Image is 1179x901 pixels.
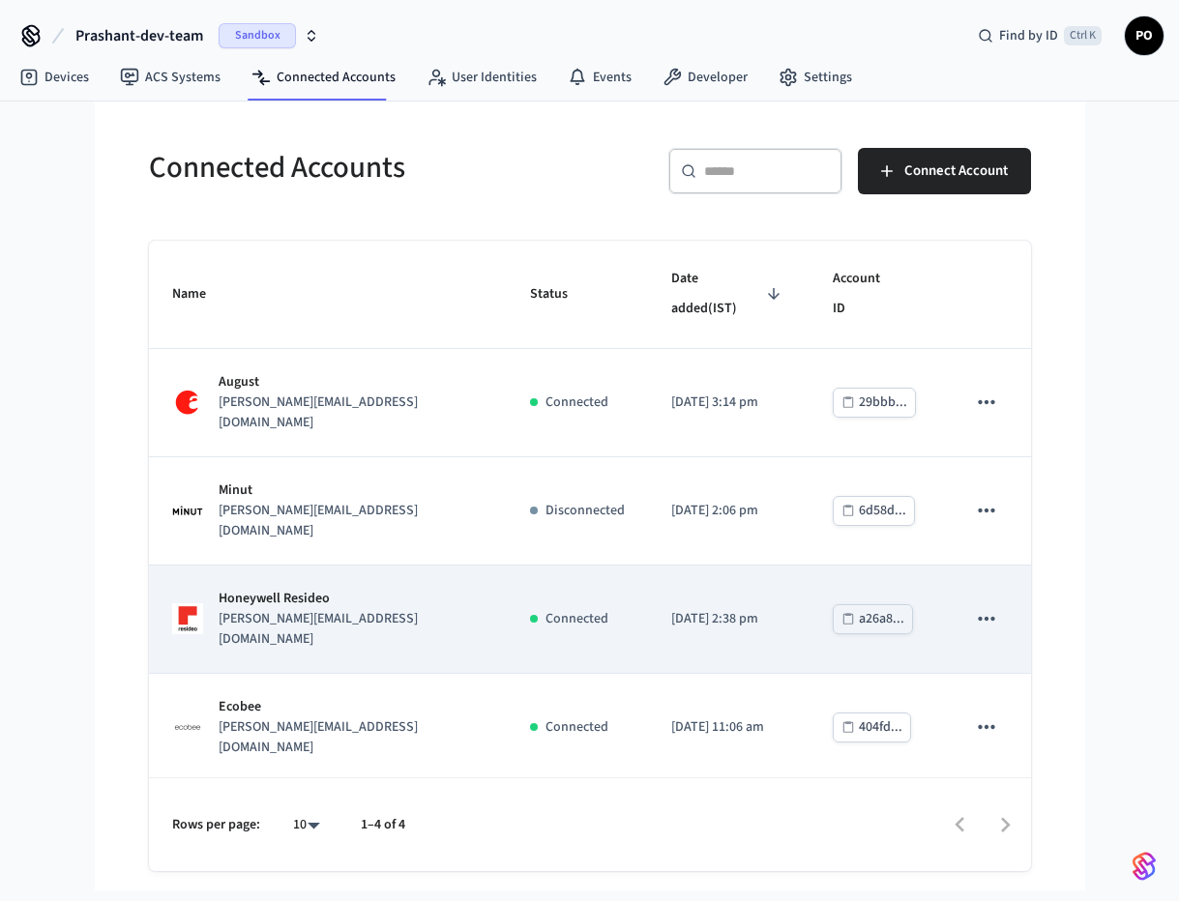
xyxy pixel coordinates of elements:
img: ecobee_logo_square [172,712,203,742]
span: PO [1127,18,1162,53]
button: PO [1125,16,1164,55]
span: Name [172,279,231,309]
span: Sandbox [219,23,296,48]
p: [DATE] 11:06 am [671,717,787,738]
span: Account ID [833,264,920,325]
img: Minut Logo, Square [172,495,203,526]
p: [DATE] 3:14 pm [671,392,787,413]
div: 404fd... [859,715,902,740]
h5: Connected Accounts [149,148,578,188]
p: [DATE] 2:38 pm [671,609,787,629]
p: [PERSON_NAME][EMAIL_ADDRESS][DOMAIN_NAME] [219,501,484,541]
button: 6d58d... [833,496,915,526]
p: August [219,372,484,392]
a: Connected Accounts [236,60,411,95]
div: a26a8... [859,607,904,631]
span: Ctrl K [1064,26,1102,45]
span: Find by ID [999,26,1058,45]
span: Prashant-dev-team [75,24,203,47]
p: Connected [545,392,608,413]
a: ACS Systems [104,60,236,95]
p: Rows per page: [172,815,260,835]
a: Settings [763,60,868,95]
p: [DATE] 2:06 pm [671,501,787,521]
a: Devices [4,60,104,95]
p: Honeywell Resideo [219,589,484,609]
button: 404fd... [833,712,911,742]
div: 10 [283,811,330,839]
p: [PERSON_NAME][EMAIL_ADDRESS][DOMAIN_NAME] [219,717,484,758]
p: Connected [545,609,608,629]
p: Connected [545,717,608,738]
div: 29bbb... [859,391,907,415]
p: [PERSON_NAME][EMAIL_ADDRESS][DOMAIN_NAME] [219,392,484,433]
button: a26a8... [833,604,913,634]
p: Minut [219,480,484,501]
p: Disconnected [545,501,625,521]
span: Status [530,279,593,309]
p: [PERSON_NAME][EMAIL_ADDRESS][DOMAIN_NAME] [219,609,484,650]
a: Developer [647,60,763,95]
button: Connect Account [858,148,1031,194]
div: 6d58d... [859,499,906,523]
img: SeamLogoGradient.69752ec5.svg [1133,851,1156,882]
a: Events [552,60,647,95]
img: Honeywell Resideo [172,603,203,634]
p: Ecobee [219,697,484,717]
p: 1–4 of 4 [361,815,405,835]
div: Find by IDCtrl K [962,18,1117,53]
button: 29bbb... [833,388,916,418]
a: User Identities [411,60,552,95]
span: Date added(IST) [671,264,787,325]
span: Connect Account [904,159,1008,184]
table: sticky table [149,241,1031,782]
img: August Logo, Square [172,387,203,418]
